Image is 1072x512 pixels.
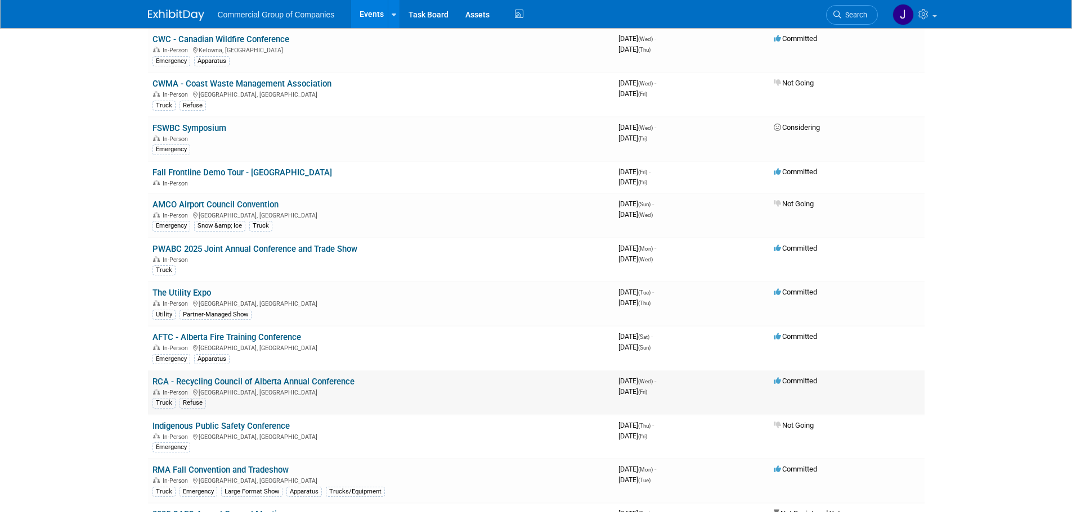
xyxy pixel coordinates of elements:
span: (Sun) [638,345,651,351]
span: - [651,332,653,341]
div: Emergency [152,221,190,231]
div: Truck [249,221,272,231]
span: [DATE] [618,210,653,219]
div: Emergency [152,144,190,155]
span: Commercial Group of Companies [218,10,335,19]
span: (Wed) [638,378,653,384]
span: (Thu) [638,47,651,53]
div: [GEOGRAPHIC_DATA], [GEOGRAPHIC_DATA] [152,89,609,98]
div: Refuse [180,398,206,408]
span: [DATE] [618,200,654,208]
div: Truck [152,265,176,275]
a: RMA Fall Convention and Tradeshow [152,465,289,475]
span: [DATE] [618,343,651,351]
span: (Sun) [638,201,651,207]
span: [DATE] [618,421,654,429]
span: (Wed) [638,256,653,262]
span: In-Person [163,180,191,187]
span: Committed [774,244,817,252]
span: Not Going [774,79,814,87]
span: (Thu) [638,300,651,306]
span: In-Person [163,256,191,264]
span: Committed [774,167,817,176]
span: In-Person [163,212,191,219]
span: [DATE] [618,465,656,473]
div: Truck [152,487,176,497]
span: [DATE] [618,79,656,87]
span: [DATE] [618,123,656,132]
div: Apparatus [194,56,230,66]
span: (Fri) [638,389,647,395]
span: In-Person [163,300,191,307]
img: In-Person Event [153,212,160,218]
span: (Mon) [638,246,653,252]
div: [GEOGRAPHIC_DATA], [GEOGRAPHIC_DATA] [152,475,609,484]
span: (Fri) [638,135,647,142]
div: [GEOGRAPHIC_DATA], [GEOGRAPHIC_DATA] [152,298,609,307]
a: CWMA - Coast Waste Management Association [152,79,331,89]
span: (Thu) [638,423,651,429]
a: AMCO Airport Council Convention [152,200,279,210]
a: FSWBC Symposium [152,123,226,133]
img: In-Person Event [153,300,160,306]
div: Kelowna, [GEOGRAPHIC_DATA] [152,45,609,54]
span: Committed [774,332,817,341]
div: Truck [152,398,176,408]
img: In-Person Event [153,256,160,262]
span: Search [841,11,867,19]
div: Refuse [180,101,206,111]
span: [DATE] [618,288,654,296]
span: Committed [774,465,817,473]
span: [DATE] [618,34,656,43]
div: Emergency [180,487,217,497]
img: In-Person Event [153,180,160,185]
span: [DATE] [618,377,656,385]
span: - [649,167,651,176]
span: (Wed) [638,125,653,131]
span: (Tue) [638,289,651,296]
div: Emergency [152,56,190,66]
div: Partner-Managed Show [180,310,252,320]
div: [GEOGRAPHIC_DATA], [GEOGRAPHIC_DATA] [152,210,609,219]
span: (Wed) [638,212,653,218]
img: In-Person Event [153,433,160,439]
span: In-Person [163,47,191,54]
span: [DATE] [618,387,647,396]
span: Committed [774,377,817,385]
span: [DATE] [618,332,653,341]
span: In-Person [163,135,191,143]
span: (Wed) [638,36,653,42]
span: (Sat) [638,334,649,340]
span: Committed [774,34,817,43]
span: - [652,288,654,296]
span: Committed [774,288,817,296]
span: [DATE] [618,244,656,252]
div: Apparatus [194,354,230,364]
div: Trucks/Equipment [326,487,385,497]
span: - [654,465,656,473]
img: In-Person Event [153,47,160,52]
span: (Mon) [638,466,653,473]
div: Truck [152,101,176,111]
span: - [654,123,656,132]
div: Utility [152,310,176,320]
div: Apparatus [286,487,322,497]
span: - [654,244,656,252]
div: Snow &amp; Ice [194,221,245,231]
span: - [652,200,654,208]
a: Search [826,5,878,25]
span: [DATE] [618,475,651,484]
span: [DATE] [618,89,647,98]
span: [DATE] [618,298,651,307]
a: Indigenous Public Safety Conference [152,421,290,431]
img: In-Person Event [153,389,160,395]
a: CWC - Canadian Wildfire Conference [152,34,289,44]
span: (Tue) [638,477,651,483]
img: In-Person Event [153,477,160,483]
span: [DATE] [618,167,651,176]
span: In-Person [163,477,191,484]
span: In-Person [163,433,191,441]
span: [DATE] [618,255,653,263]
div: Large Format Show [221,487,282,497]
span: [DATE] [618,432,647,440]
